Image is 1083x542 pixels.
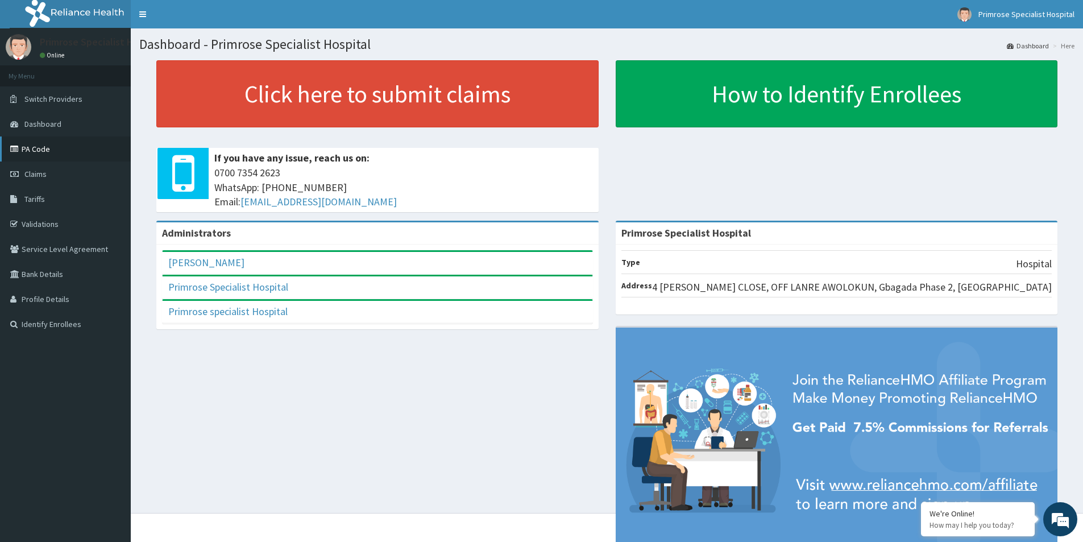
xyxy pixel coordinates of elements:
a: Primrose specialist Hospital [168,305,288,318]
a: Online [40,51,67,59]
p: How may I help you today? [930,520,1026,530]
li: Here [1050,41,1074,51]
b: Administrators [162,226,231,239]
div: We're Online! [930,508,1026,519]
a: How to Identify Enrollees [616,60,1058,127]
a: [EMAIL_ADDRESS][DOMAIN_NAME] [240,195,397,208]
span: Switch Providers [24,94,82,104]
p: Hospital [1016,256,1052,271]
img: User Image [957,7,972,22]
b: If you have any issue, reach us on: [214,151,370,164]
b: Address [621,280,652,291]
a: Dashboard [1007,41,1049,51]
span: Tariffs [24,194,45,204]
span: Primrose Specialist Hospital [978,9,1074,19]
a: Primrose Specialist Hospital [168,280,288,293]
strong: Primrose Specialist Hospital [621,226,751,239]
a: Click here to submit claims [156,60,599,127]
span: Claims [24,169,47,179]
h1: Dashboard - Primrose Specialist Hospital [139,37,1074,52]
p: 4 [PERSON_NAME] CLOSE, OFF LANRE AWOLOKUN, Gbagada Phase 2, [GEOGRAPHIC_DATA] [652,280,1052,295]
p: Primrose Specialist Hospital [40,37,164,47]
a: [PERSON_NAME] [168,256,244,269]
img: User Image [6,34,31,60]
span: Dashboard [24,119,61,129]
span: 0700 7354 2623 WhatsApp: [PHONE_NUMBER] Email: [214,166,593,209]
b: Type [621,257,640,267]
